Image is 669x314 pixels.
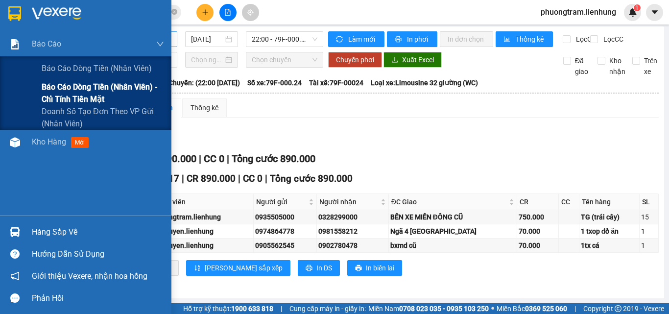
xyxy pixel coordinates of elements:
[32,247,164,262] div: Hướng dẫn sử dụng
[171,9,177,15] span: close-circle
[391,56,398,64] span: download
[183,303,273,314] span: Hỗ trợ kỹ thuật:
[10,249,20,259] span: question-circle
[348,34,377,45] span: Làm mới
[289,303,366,314] span: Cung cấp máy in - giấy in:
[581,240,638,251] div: 1tx cá
[395,36,403,44] span: printer
[10,293,20,303] span: message
[202,9,209,16] span: plus
[640,194,659,210] th: SL
[387,31,437,47] button: printerIn phơi
[640,55,661,77] span: Trên xe
[399,305,489,313] strong: 0708 023 035 - 0935 103 250
[336,36,344,44] span: sync
[646,4,663,21] button: caret-down
[191,34,223,45] input: 13/09/2025
[391,196,507,207] span: ĐC Giao
[491,307,494,311] span: ⚪️
[227,153,229,165] span: |
[328,31,384,47] button: syncLàm mới
[224,9,231,16] span: file-add
[238,173,240,184] span: |
[635,4,639,11] span: 1
[366,263,394,273] span: In biên lai
[319,196,378,207] span: Người nhận
[533,6,624,18] span: phuongtram.lienhung
[402,54,434,65] span: Xuất Excel
[355,265,362,272] span: printer
[281,303,282,314] span: |
[42,81,164,105] span: Báo cáo dòng tiền (nhân viên) - chỉ tính tiền mặt
[191,54,223,65] input: Chọn ngày
[10,39,20,49] img: solution-icon
[407,34,430,45] span: In phơi
[219,4,237,21] button: file-add
[32,137,66,146] span: Kho hàng
[252,32,317,47] span: 22:00 - 79F-000.24
[205,263,283,273] span: [PERSON_NAME] sắp xếp
[628,8,637,17] img: icon-new-feature
[153,212,252,222] div: phuongtram.lienhung
[641,226,657,237] div: 1
[156,40,164,48] span: down
[298,260,340,276] button: printerIn DS
[371,77,478,88] span: Loại xe: Limousine 32 giường (WC)
[318,212,386,222] div: 0328299000
[503,36,512,44] span: bar-chart
[10,227,20,237] img: warehouse-icon
[581,212,638,222] div: TG (trái cây)
[579,194,640,210] th: Tên hàng
[255,226,315,237] div: 0974864778
[186,260,290,276] button: sort-ascending[PERSON_NAME] sắp xếp
[309,77,363,88] span: Tài xế: 79F-00024
[196,4,214,21] button: plus
[255,212,315,222] div: 0935505000
[71,137,89,148] span: mới
[191,102,218,113] div: Thống kê
[247,77,302,88] span: Số xe: 79F-000.24
[519,226,557,237] div: 70.000
[32,225,164,240] div: Hàng sắp về
[390,226,516,237] div: Ngã 4 [GEOGRAPHIC_DATA]
[152,194,254,210] th: Nhân viên
[8,6,21,21] img: logo-vxr
[581,226,638,237] div: 1 txop đồ ăn
[42,105,164,130] span: Doanh số tạo đơn theo VP gửi (nhân viên)
[328,52,382,68] button: Chuyển phơi
[516,34,545,45] span: Thống kê
[270,173,353,184] span: Tổng cước 890.000
[634,4,641,11] sup: 1
[182,173,184,184] span: |
[194,265,201,272] span: sort-ascending
[525,305,567,313] strong: 0369 525 060
[574,303,576,314] span: |
[318,240,386,251] div: 0902780478
[153,226,252,237] div: baoquyen.lienhung
[32,270,147,282] span: Giới thiệu Vexere, nhận hoa hồng
[559,194,579,210] th: CC
[347,260,402,276] button: printerIn biên lai
[390,212,516,222] div: BẾN XE MIỀN ĐÔNG CŨ
[316,263,332,273] span: In DS
[615,305,621,312] span: copyright
[42,62,152,74] span: Báo cáo dòng tiền (nhân viên)
[255,240,315,251] div: 0905562545
[519,212,557,222] div: 750.000
[641,240,657,251] div: 1
[168,77,240,88] span: Chuyến: (22:00 [DATE])
[517,194,559,210] th: CR
[265,173,267,184] span: |
[10,271,20,281] span: notification
[153,240,252,251] div: baoquyen.lienhung
[641,212,657,222] div: 15
[204,153,224,165] span: CC 0
[247,9,254,16] span: aim
[390,240,516,251] div: bxmd cũ
[318,226,386,237] div: 0981558212
[599,34,625,45] span: Lọc CC
[571,55,592,77] span: Đã giao
[497,303,567,314] span: Miền Bắc
[440,31,493,47] button: In đơn chọn
[243,173,263,184] span: CC 0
